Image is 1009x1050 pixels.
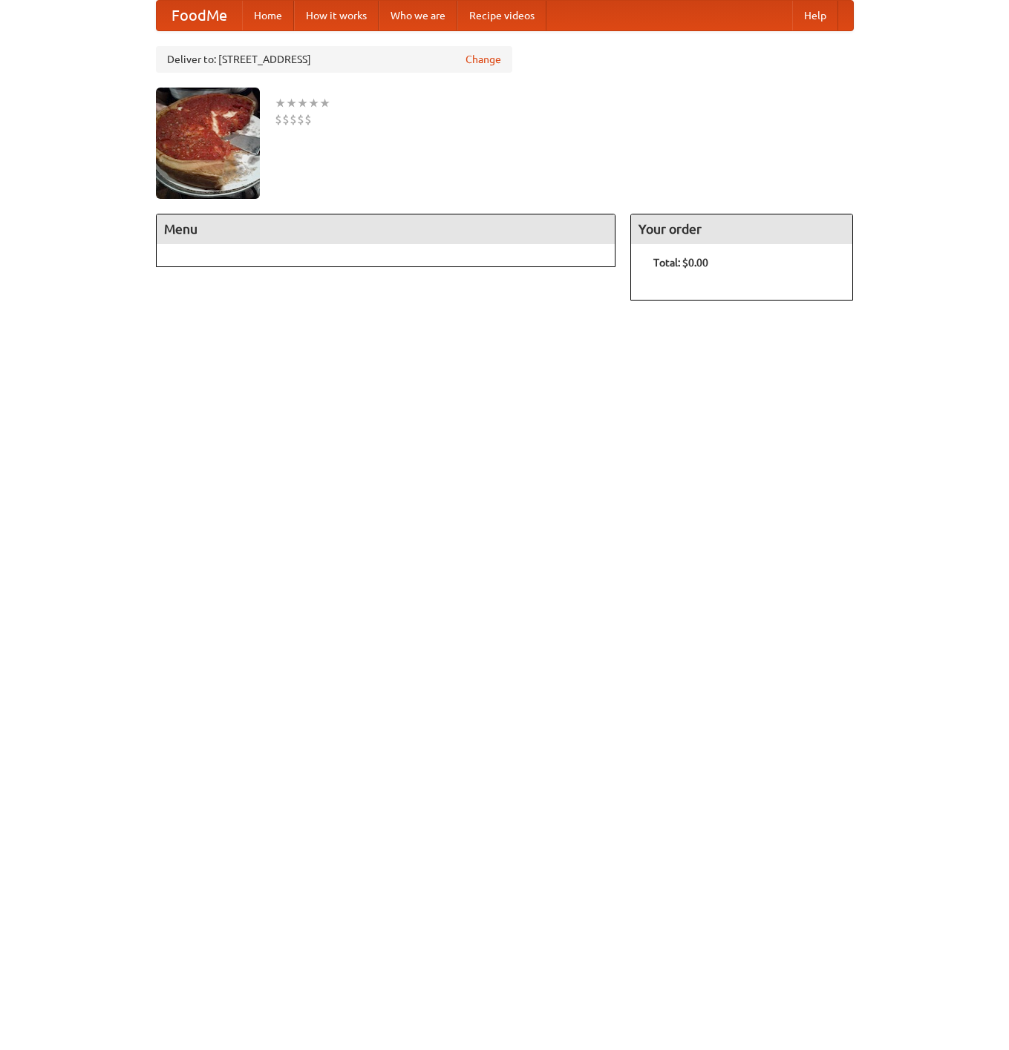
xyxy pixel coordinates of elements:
li: ★ [275,95,286,111]
h4: Your order [631,214,852,244]
h4: Menu [157,214,615,244]
li: $ [304,111,312,128]
a: Home [242,1,294,30]
li: $ [282,111,290,128]
a: Change [466,52,501,67]
li: $ [275,111,282,128]
a: How it works [294,1,379,30]
a: Who we are [379,1,457,30]
b: Total: $0.00 [653,257,708,269]
li: $ [297,111,304,128]
a: Help [792,1,838,30]
li: ★ [286,95,297,111]
li: ★ [308,95,319,111]
div: Deliver to: [STREET_ADDRESS] [156,46,512,73]
li: ★ [297,95,308,111]
a: FoodMe [157,1,242,30]
li: $ [290,111,297,128]
img: angular.jpg [156,88,260,199]
li: ★ [319,95,330,111]
a: Recipe videos [457,1,546,30]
